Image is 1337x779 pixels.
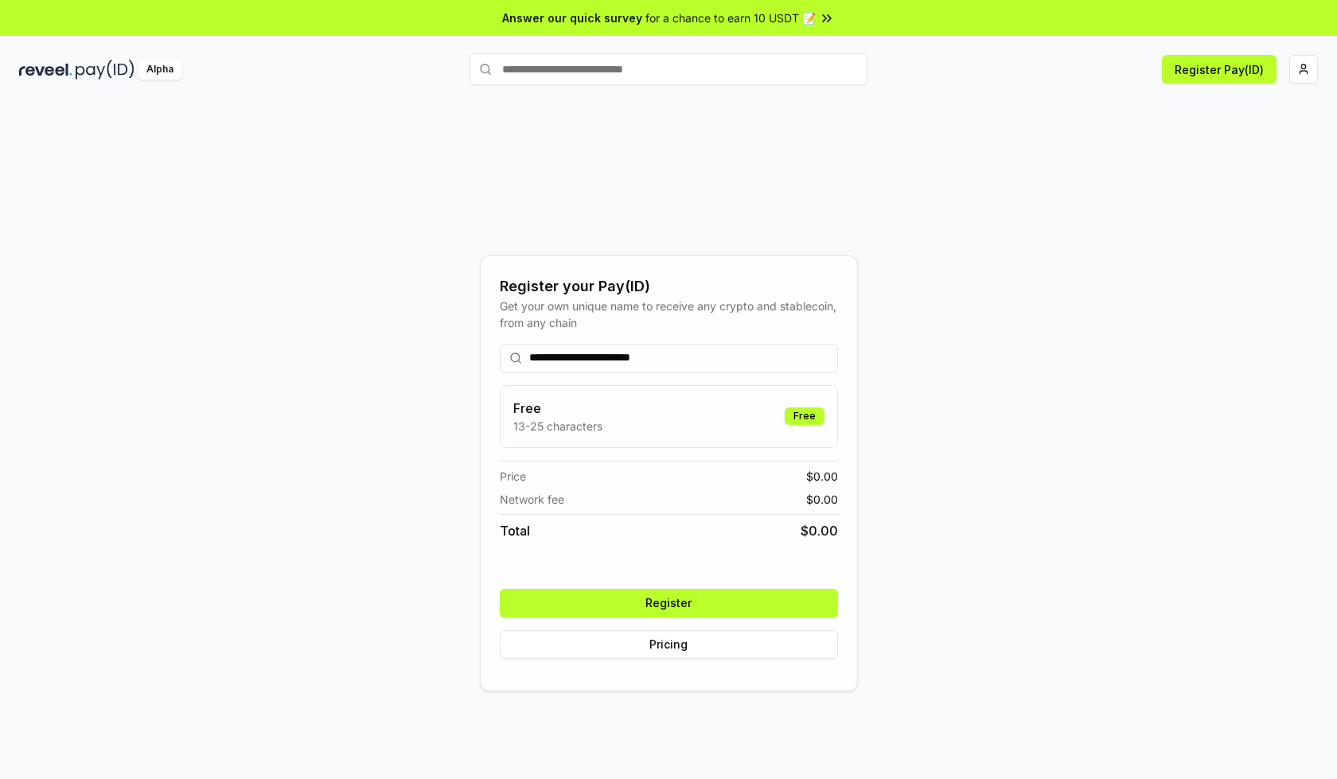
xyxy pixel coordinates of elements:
button: Register Pay(ID) [1162,55,1277,84]
button: Pricing [500,630,838,659]
p: 13-25 characters [513,418,602,434]
img: pay_id [76,60,134,80]
h3: Free [513,399,602,418]
span: $ 0.00 [801,521,838,540]
span: $ 0.00 [806,468,838,485]
div: Free [785,407,824,425]
div: Alpha [138,60,182,80]
span: Network fee [500,491,564,508]
span: for a chance to earn 10 USDT 📝 [645,10,816,26]
button: Register [500,589,838,617]
span: Total [500,521,530,540]
img: reveel_dark [19,60,72,80]
span: Answer our quick survey [502,10,642,26]
span: Price [500,468,526,485]
div: Get your own unique name to receive any crypto and stablecoin, from any chain [500,298,838,331]
div: Register your Pay(ID) [500,275,838,298]
span: $ 0.00 [806,491,838,508]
